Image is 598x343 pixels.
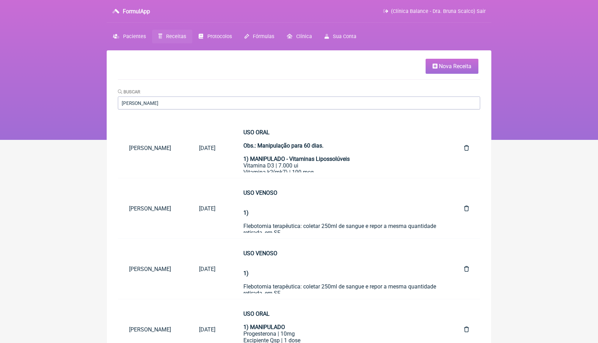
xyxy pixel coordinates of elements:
[243,330,436,337] div: Progesterona | 10mg
[118,139,188,157] a: [PERSON_NAME]
[118,321,188,338] a: [PERSON_NAME]
[232,184,447,233] a: USO VENOSO1)Flebotomia terapêutica: coletar 250ml de sangue e repor a mesma quantidade retirada, ...
[238,30,280,43] a: Fórmulas
[188,321,227,338] a: [DATE]
[107,30,152,43] a: Pacientes
[333,34,356,40] span: Sua Conta
[243,190,277,196] strong: USO VENOSO
[391,8,486,14] span: (Clínica Balance - Dra. Bruna Scalco) Sair
[243,263,436,296] div: Flebotomia terapêutica: coletar 250ml de sangue e repor a mesma quantidade retirada, em SF.
[243,209,249,216] strong: 1)
[243,324,285,330] strong: 1) MANIPULADO
[243,156,350,162] strong: 1) MANIPULADO - Vitaminas Lipossolúveis
[152,30,192,43] a: Receitas
[243,169,436,176] div: Vitamina k2(mk7) | 100 mcg
[383,8,486,14] a: (Clínica Balance - Dra. Bruna Scalco) Sair
[243,142,323,149] strong: Obs.: Manipulação para 60 dias.
[192,30,238,43] a: Protocolos
[123,34,146,40] span: Pacientes
[232,244,447,293] a: USO VENOSO1)Flebotomia terapêutica: coletar 250ml de sangue e repor a mesma quantidade retirada, ...
[118,97,480,109] input: Paciente ou conteúdo da fórmula
[253,34,274,40] span: Fórmulas
[188,139,227,157] a: [DATE]
[118,260,188,278] a: [PERSON_NAME]
[296,34,312,40] span: Clínica
[232,123,447,172] a: USO ORALObs.: Manipulação para 60 dias.1) MANIPULADO - Vitaminas LipossolúveisVitamina D3 | 7.000...
[243,129,270,136] strong: USO ORAL
[188,260,227,278] a: [DATE]
[243,310,270,317] strong: USO ORAL
[243,162,436,169] div: Vitamina D3 | 7.000 ui
[123,8,150,15] h3: FormulApp
[118,200,188,217] a: [PERSON_NAME]
[243,250,277,257] strong: USO VENOSO
[243,270,249,277] strong: 1)
[439,63,471,70] span: Nova Receita
[188,200,227,217] a: [DATE]
[207,34,232,40] span: Protocolos
[280,30,318,43] a: Clínica
[118,89,140,94] label: Buscar
[166,34,186,40] span: Receitas
[426,59,478,74] a: Nova Receita
[243,203,436,236] div: Flebotomia terapêutica: coletar 250ml de sangue e repor a mesma quantidade retirada, em SF.
[318,30,363,43] a: Sua Conta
